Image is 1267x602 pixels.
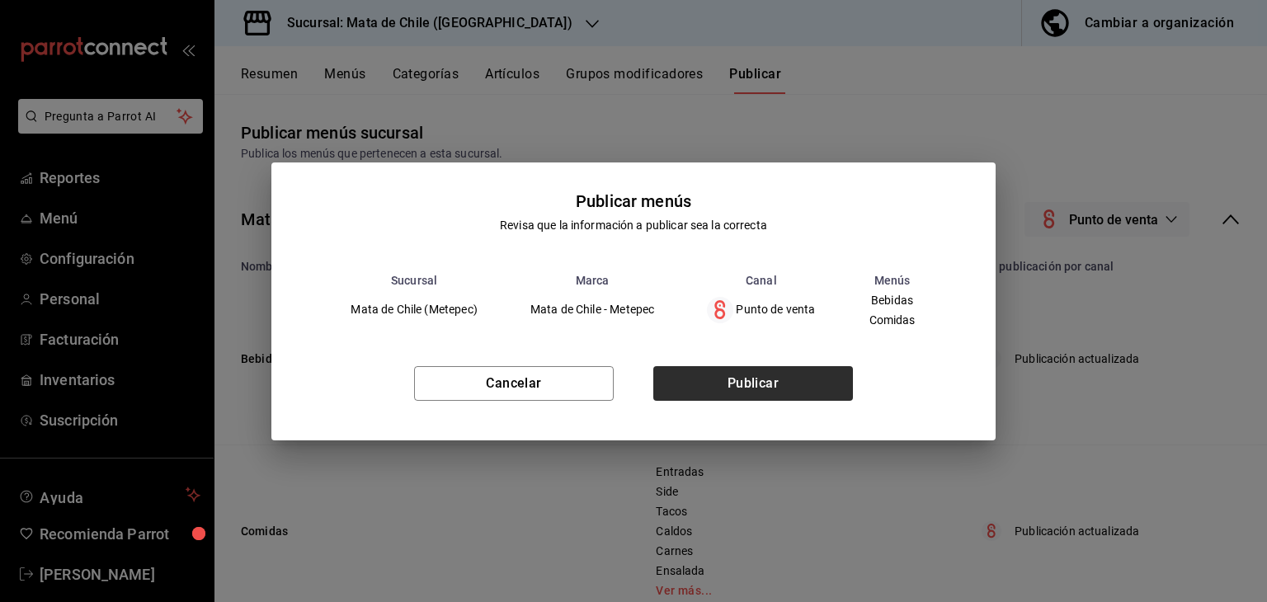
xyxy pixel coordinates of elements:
button: Cancelar [414,366,614,401]
th: Canal [681,274,841,287]
div: Revisa que la información a publicar sea la correcta [500,217,767,234]
button: Publicar [653,366,853,401]
div: Punto de venta [707,297,815,323]
span: Bebidas [869,294,916,306]
div: Publicar menús [576,189,691,214]
td: Mata de Chile - Metepec [504,287,681,333]
th: Menús [842,274,943,287]
span: Comidas [869,314,916,326]
th: Marca [504,274,681,287]
th: Sucursal [324,274,503,287]
td: Mata de Chile (Metepec) [324,287,503,333]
